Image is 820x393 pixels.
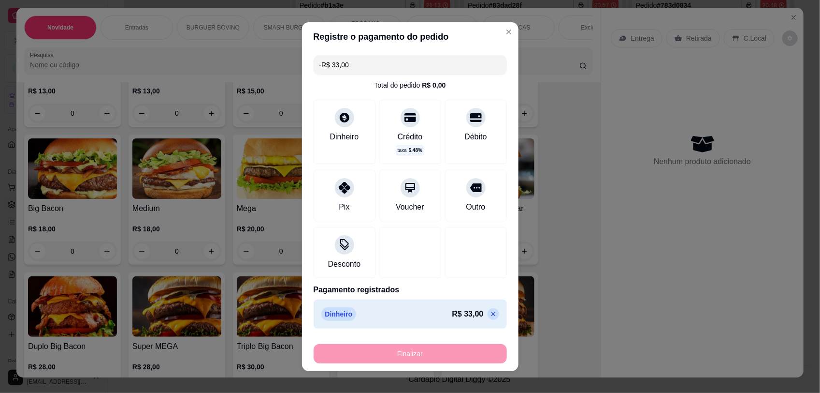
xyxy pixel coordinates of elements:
[339,201,349,213] div: Pix
[314,284,507,296] p: Pagamento registrados
[319,55,501,75] input: Ex.: hambúrguer de cordeiro
[422,80,446,90] div: R$ 0,00
[396,201,424,213] div: Voucher
[374,80,446,90] div: Total do pedido
[398,147,422,154] p: taxa
[321,307,357,321] p: Dinheiro
[330,131,359,143] div: Dinheiro
[466,201,485,213] div: Outro
[409,147,422,154] span: 5.48 %
[501,24,517,40] button: Close
[464,131,487,143] div: Débito
[302,22,518,51] header: Registre o pagamento do pedido
[398,131,423,143] div: Crédito
[328,258,361,270] div: Desconto
[452,308,484,320] p: R$ 33,00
